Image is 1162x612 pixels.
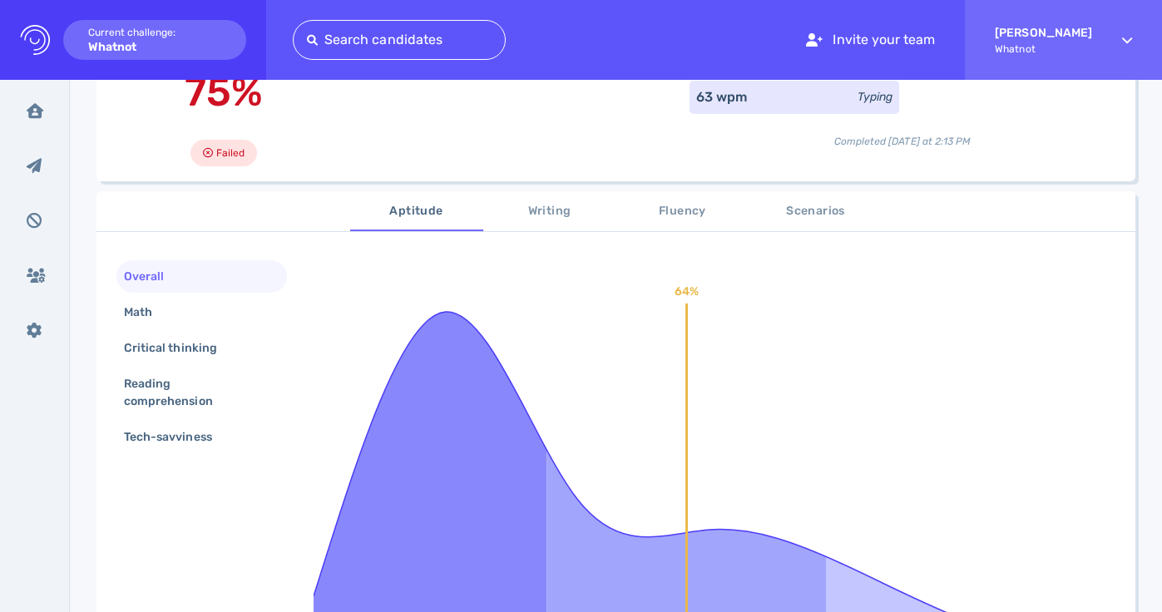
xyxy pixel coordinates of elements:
span: Fluency [626,201,739,222]
div: Critical thinking [121,336,237,360]
div: Math [121,300,172,324]
div: Overall [121,264,184,289]
div: Completed [DATE] at 2:13 PM [690,121,1115,149]
div: Tech-savviness [121,425,232,449]
span: Whatnot [995,43,1092,55]
span: 75% [185,68,263,116]
span: Failed [216,143,245,163]
span: Writing [493,201,606,222]
strong: [PERSON_NAME] [995,26,1092,40]
div: Typing [858,88,893,106]
span: Scenarios [759,201,873,222]
div: 63 wpm [696,87,747,107]
div: Reading comprehension [121,372,269,413]
text: 64% [675,284,699,299]
span: Aptitude [360,201,473,222]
